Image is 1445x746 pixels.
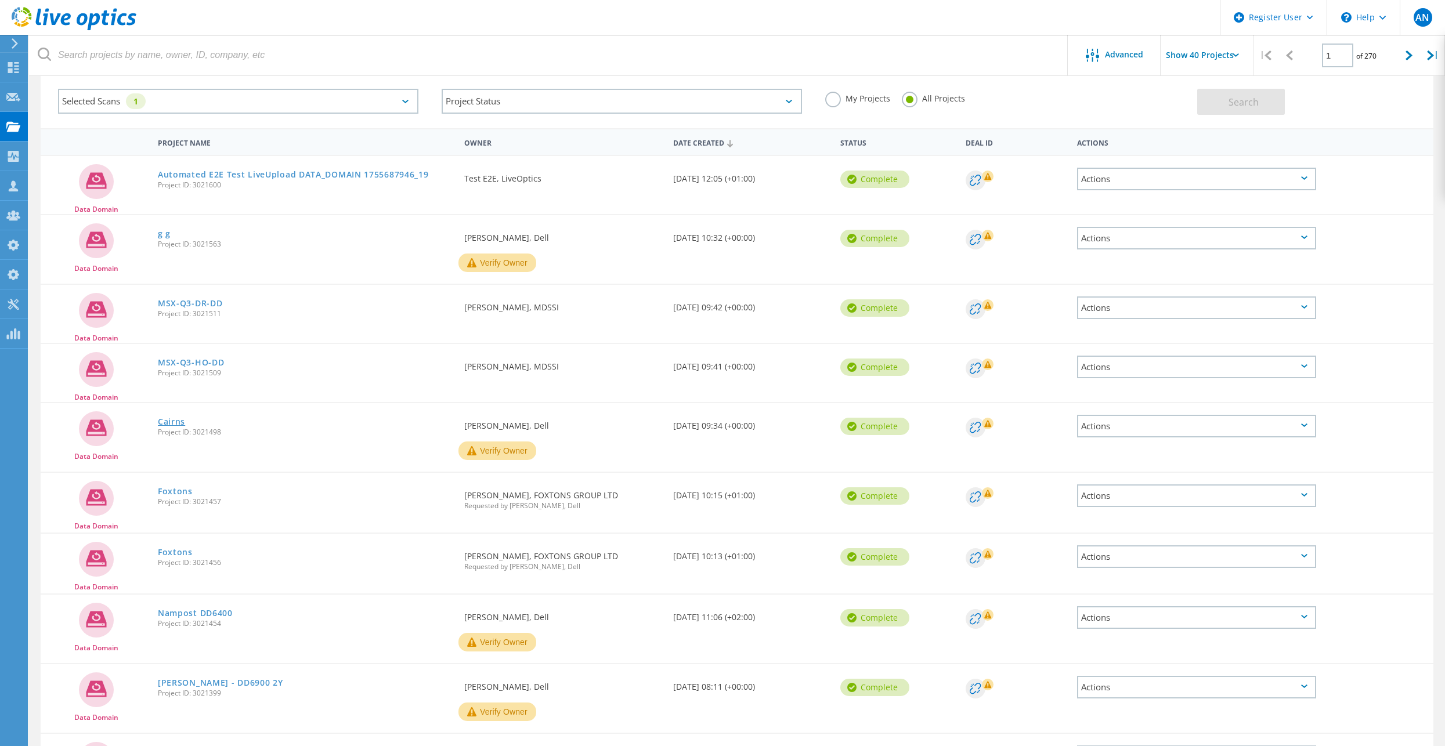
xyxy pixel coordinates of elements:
[458,285,667,323] div: [PERSON_NAME], MDSSI
[960,131,1071,153] div: Deal Id
[1077,227,1316,249] div: Actions
[1253,35,1277,76] div: |
[152,131,458,153] div: Project Name
[158,171,429,179] a: Automated E2E Test LiveUpload DATA_DOMAIN 1755687946_19
[1105,50,1143,59] span: Advanced
[74,394,118,401] span: Data Domain
[158,620,453,627] span: Project ID: 3021454
[458,344,667,382] div: [PERSON_NAME], MDSSI
[158,548,193,556] a: Foxtons
[840,487,909,505] div: Complete
[902,92,965,103] label: All Projects
[667,403,835,441] div: [DATE] 09:34 (+00:00)
[74,265,118,272] span: Data Domain
[1356,51,1377,61] span: of 270
[1077,606,1316,629] div: Actions
[1077,415,1316,437] div: Actions
[1077,296,1316,319] div: Actions
[58,89,418,114] div: Selected Scans
[667,664,835,702] div: [DATE] 08:11 (+00:00)
[158,310,453,317] span: Project ID: 3021511
[840,679,909,696] div: Complete
[840,609,909,627] div: Complete
[840,171,909,188] div: Complete
[464,563,662,570] span: Requested by [PERSON_NAME], Dell
[158,299,222,307] a: MSX-Q3-DR-DD
[835,131,960,153] div: Status
[74,523,118,530] span: Data Domain
[74,644,118,651] span: Data Domain
[458,403,667,441] div: [PERSON_NAME], Dell
[74,206,118,213] span: Data Domain
[458,473,667,521] div: [PERSON_NAME], FOXTONS GROUP LTD
[667,534,835,572] div: [DATE] 10:13 (+01:00)
[458,595,667,633] div: [PERSON_NAME], Dell
[158,487,193,495] a: Foxtons
[158,358,224,367] a: MSX-Q3-HO-DD
[158,370,453,376] span: Project ID: 3021509
[667,156,835,194] div: [DATE] 12:05 (+01:00)
[840,299,909,317] div: Complete
[458,702,536,721] button: Verify Owner
[458,633,536,651] button: Verify Owner
[840,418,909,435] div: Complete
[74,335,118,342] span: Data Domain
[1341,12,1352,23] svg: \n
[464,502,662,509] span: Requested by [PERSON_NAME], Dell
[158,609,233,617] a: Nampost DD6400
[667,215,835,254] div: [DATE] 10:32 (+00:00)
[74,453,118,460] span: Data Domain
[126,93,146,109] div: 1
[458,156,667,194] div: Test E2E, LiveOptics
[29,35,1068,75] input: Search projects by name, owner, ID, company, etc
[1077,676,1316,698] div: Actions
[667,595,835,633] div: [DATE] 11:06 (+02:00)
[1077,545,1316,568] div: Actions
[158,418,185,426] a: Cairns
[1415,13,1429,22] span: AN
[1229,96,1259,108] span: Search
[158,241,453,248] span: Project ID: 3021563
[12,24,136,32] a: Live Optics Dashboard
[1077,168,1316,190] div: Actions
[458,441,536,460] button: Verify Owner
[458,254,536,272] button: Verify Owner
[158,230,171,238] a: g g
[840,358,909,376] div: Complete
[840,548,909,566] div: Complete
[458,534,667,582] div: [PERSON_NAME], FOXTONS GROUP LTD
[158,498,453,505] span: Project ID: 3021457
[158,429,453,436] span: Project ID: 3021498
[825,92,890,103] label: My Projects
[158,559,453,566] span: Project ID: 3021456
[840,230,909,247] div: Complete
[458,131,667,153] div: Owner
[442,89,802,114] div: Project Status
[1197,89,1285,115] button: Search
[667,131,835,153] div: Date Created
[458,215,667,254] div: [PERSON_NAME], Dell
[458,664,667,702] div: [PERSON_NAME], Dell
[74,714,118,721] span: Data Domain
[667,344,835,382] div: [DATE] 09:41 (+00:00)
[667,473,835,511] div: [DATE] 10:15 (+01:00)
[158,690,453,697] span: Project ID: 3021399
[667,285,835,323] div: [DATE] 09:42 (+00:00)
[158,182,453,189] span: Project ID: 3021600
[158,679,283,687] a: [PERSON_NAME] - DD6900 2Y
[74,584,118,591] span: Data Domain
[1077,484,1316,507] div: Actions
[1077,356,1316,378] div: Actions
[1071,131,1322,153] div: Actions
[1421,35,1445,76] div: |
